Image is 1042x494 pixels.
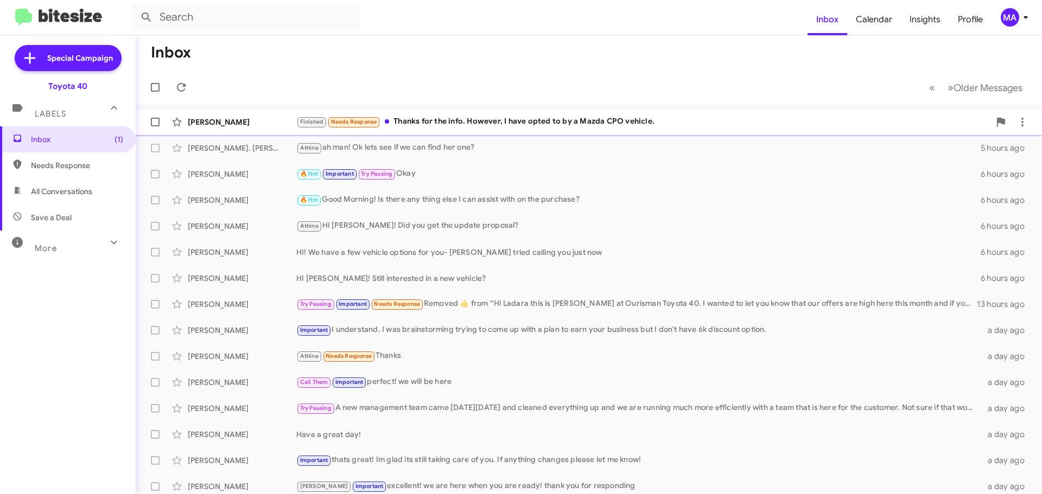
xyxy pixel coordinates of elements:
div: a day ago [981,429,1033,440]
div: [PERSON_NAME] [188,481,296,492]
input: Search [131,4,359,30]
span: Important [300,457,328,464]
a: Profile [949,4,992,35]
span: Labels [35,109,66,119]
div: 6 hours ago [981,221,1033,232]
span: Special Campaign [47,53,113,63]
span: Athina [300,352,319,360]
span: Athina [300,144,319,151]
div: I understand. I was brainstorming trying to come up with a plan to earn your business but I don't... [296,324,981,336]
div: Removed ‌👍‌ from “ Hi Ladara this is [PERSON_NAME] at Ourisman Toyota 40. I wanted to let you kno... [296,298,977,310]
div: Okay [296,168,981,180]
div: 6 hours ago [981,169,1033,179]
span: Try Pausing [300,300,332,307]
div: HI [PERSON_NAME]! Did you get the update proposal? [296,220,981,232]
div: [PERSON_NAME] [188,169,296,179]
span: » [948,81,954,94]
span: Try Pausing [300,405,332,412]
span: Needs Response [331,118,377,125]
span: Important [326,170,354,177]
div: [PERSON_NAME]. [PERSON_NAME] [188,143,296,153]
span: Important [300,326,328,333]
div: [PERSON_NAME] [188,455,296,466]
span: Important [355,483,384,490]
nav: Page navigation example [923,76,1029,99]
span: Needs Response [374,300,420,307]
a: Calendar [847,4,901,35]
span: Important [339,300,367,307]
span: Athina [300,222,319,229]
div: ah man! Ok lets see if we can find her one? [296,142,981,154]
div: [PERSON_NAME] [188,429,296,440]
div: A new management team came [DATE][DATE] and cleaned everything up and we are running much more ef... [296,402,981,414]
div: 13 hours ago [977,299,1033,310]
span: Older Messages [954,82,1022,94]
div: [PERSON_NAME] [188,195,296,206]
div: a day ago [981,403,1033,414]
div: a day ago [981,351,1033,362]
button: Next [941,76,1029,99]
div: [PERSON_NAME] [188,117,296,127]
div: perfect! we will be here [296,376,981,388]
div: a day ago [981,325,1033,336]
h1: Inbox [151,44,191,61]
div: [PERSON_NAME] [188,247,296,258]
div: 5 hours ago [981,143,1033,153]
span: Important [335,378,364,386]
div: a day ago [981,377,1033,388]
span: 🔥 Hot [300,170,319,177]
span: Inbox [31,134,123,145]
div: [PERSON_NAME] [188,221,296,232]
div: Have a great day! [296,429,981,440]
div: 6 hours ago [981,273,1033,284]
span: Try Pausing [361,170,392,177]
span: Needs Response [31,160,123,171]
div: [PERSON_NAME] [188,403,296,414]
div: thats great! Im glad its still taking care of you. If anything changes please let me know! [296,454,981,466]
span: 🔥 Hot [300,196,319,203]
span: Finished [300,118,324,125]
div: [PERSON_NAME] [188,273,296,284]
button: MA [992,8,1030,27]
span: Save a Deal [31,212,72,223]
div: a day ago [981,455,1033,466]
div: MA [1001,8,1019,27]
div: Good Morning! Is there any thing else I can assist with on the purchase? [296,194,981,206]
span: More [35,243,57,253]
div: 6 hours ago [981,195,1033,206]
div: excellent! we are here when you are ready! thank you for responding [296,480,981,492]
div: a day ago [981,481,1033,492]
span: Call Them [300,378,328,386]
a: Special Campaign [15,45,122,71]
span: [PERSON_NAME] [300,483,348,490]
a: Insights [901,4,949,35]
a: Inbox [808,4,847,35]
button: Previous [923,76,942,99]
span: Needs Response [326,352,372,360]
div: [PERSON_NAME] [188,299,296,310]
div: Toyota 40 [48,81,87,92]
span: « [929,81,935,94]
div: Thanks for the info. However, I have opted to by a Mazda CPO vehicle. [296,116,990,128]
div: Thanks [296,350,981,362]
span: All Conversations [31,186,92,197]
span: (1) [115,134,123,145]
div: HI [PERSON_NAME]! Still interested in a new vehicle? [296,273,981,284]
div: [PERSON_NAME] [188,351,296,362]
div: HI! We have a few vehicle options for you- [PERSON_NAME] tried calling you just now [296,247,981,258]
div: [PERSON_NAME] [188,377,296,388]
div: [PERSON_NAME] [188,325,296,336]
div: 6 hours ago [981,247,1033,258]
